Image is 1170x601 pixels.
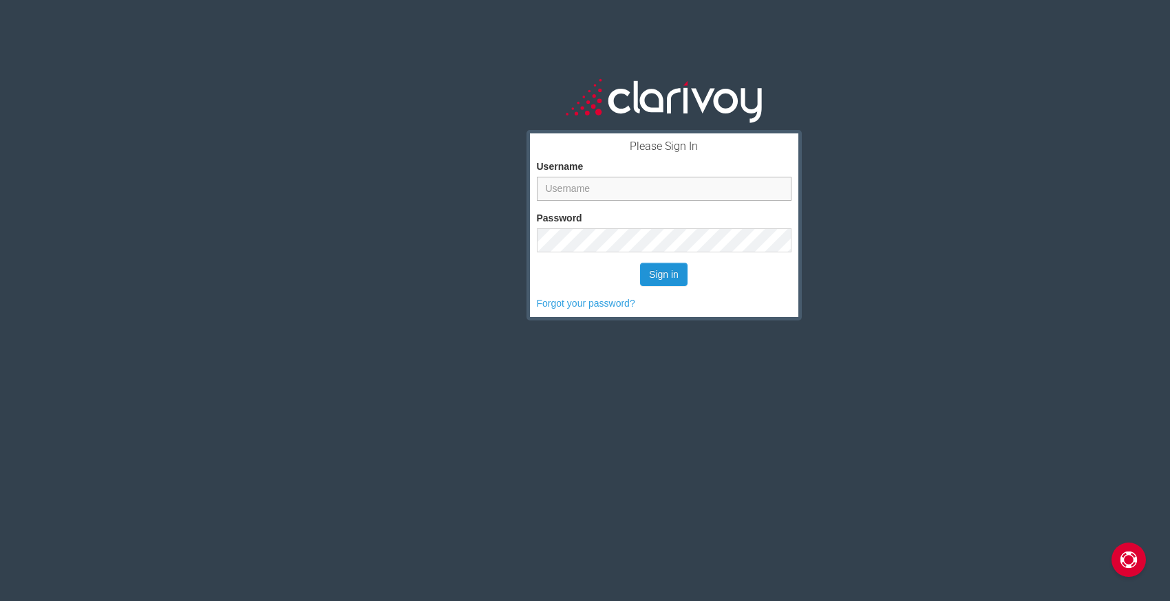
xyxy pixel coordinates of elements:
[537,140,791,153] h3: Please Sign In
[640,263,688,286] button: Sign in
[537,211,582,225] label: Password
[537,177,791,201] input: Username
[537,298,635,309] a: Forgot your password?
[566,76,762,124] img: clarivoy_whitetext_transbg.svg
[537,160,584,173] label: Username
